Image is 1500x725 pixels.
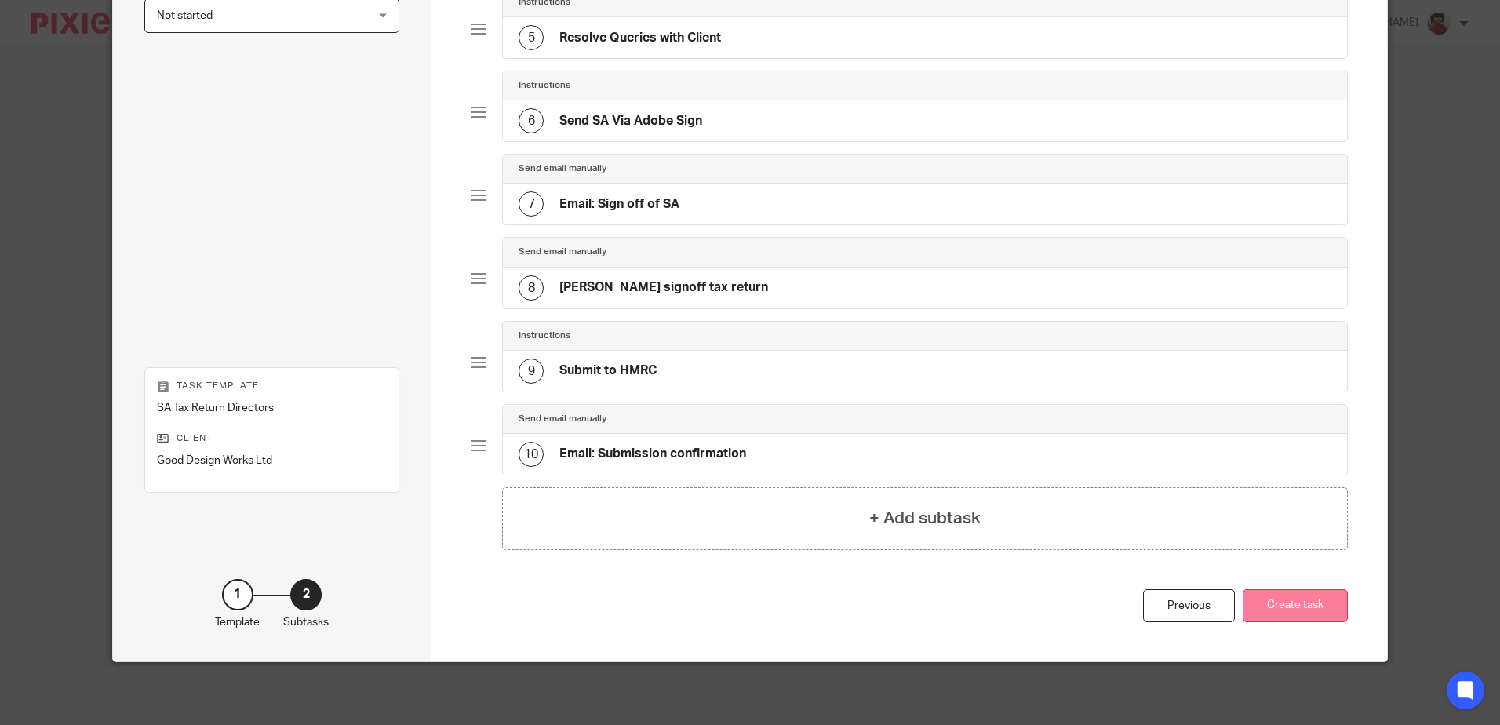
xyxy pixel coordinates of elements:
[157,400,387,416] p: SA Tax Return Directors
[559,196,679,213] h4: Email: Sign off of SA
[157,380,387,392] p: Task template
[519,25,544,50] div: 5
[519,330,570,342] h4: Instructions
[290,579,322,610] div: 2
[519,413,606,425] h4: Send email manually
[283,614,329,630] p: Subtasks
[157,10,213,21] span: Not started
[559,113,702,129] h4: Send SA Via Adobe Sign
[157,432,387,445] p: Client
[157,453,387,468] p: Good Design Works Ltd
[519,108,544,133] div: 6
[1243,589,1348,623] button: Create task
[222,579,253,610] div: 1
[559,362,657,379] h4: Submit to HMRC
[215,614,260,630] p: Template
[519,359,544,384] div: 9
[869,506,981,530] h4: + Add subtask
[519,246,606,258] h4: Send email manually
[559,446,746,462] h4: Email: Submission confirmation
[519,191,544,217] div: 7
[519,275,544,301] div: 8
[519,442,544,467] div: 10
[559,279,768,296] h4: [PERSON_NAME] signoff tax return
[519,79,570,92] h4: Instructions
[1143,589,1235,623] div: Previous
[559,30,721,46] h4: Resolve Queries with Client
[519,162,606,175] h4: Send email manually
